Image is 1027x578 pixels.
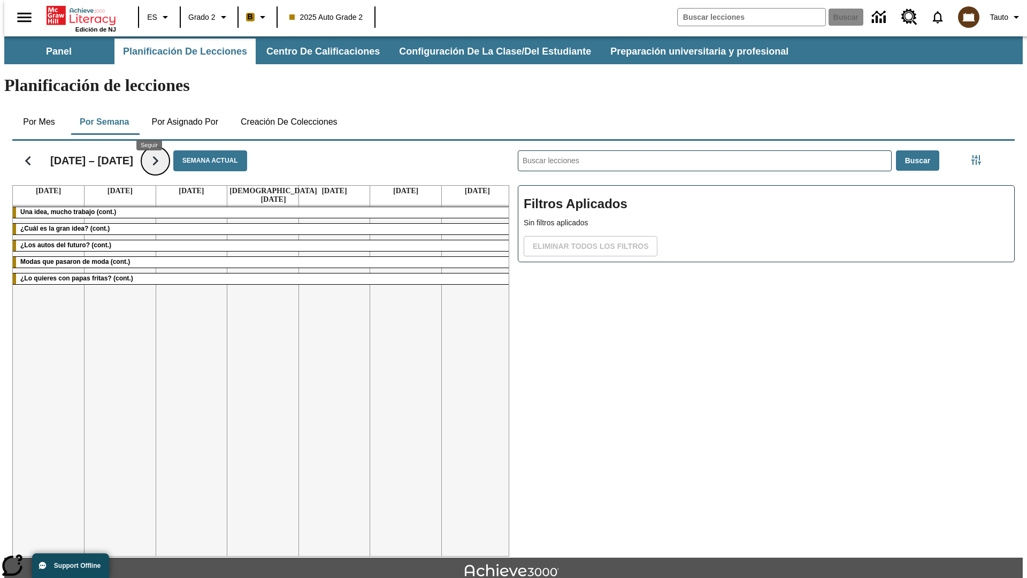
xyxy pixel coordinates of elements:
[602,39,797,64] button: Preparación universitaria y profesional
[20,208,116,216] span: Una idea, mucho trabajo (cont.)
[20,275,133,282] span: ¿Lo quieres con papas fritas? (cont.)
[518,185,1015,262] div: Filtros Aplicados
[232,109,346,135] button: Creación de colecciones
[509,136,1015,557] div: Buscar
[142,7,177,27] button: Lenguaje: ES, Selecciona un idioma
[184,7,234,27] button: Grado: Grado 2, Elige un grado
[924,3,952,31] a: Notificaciones
[319,186,349,196] a: 12 de septiembre de 2025
[47,5,116,26] a: Portada
[20,241,111,249] span: ¿Los autos del futuro? (cont.)
[50,154,133,167] h2: [DATE] – [DATE]
[173,150,247,171] button: Semana actual
[47,4,116,33] div: Portada
[34,186,63,196] a: 8 de septiembre de 2025
[896,150,939,171] button: Buscar
[865,3,895,32] a: Centro de información
[4,75,1023,95] h1: Planificación de lecciones
[965,149,987,171] button: Menú lateral de filtros
[4,39,798,64] div: Subbarra de navegación
[242,7,273,27] button: Boost El color de la clase es anaranjado claro. Cambiar el color de la clase.
[391,186,420,196] a: 13 de septiembre de 2025
[289,12,363,23] span: 2025 Auto Grade 2
[13,207,513,218] div: Una idea, mucho trabajo (cont.)
[4,136,509,557] div: Calendario
[13,224,513,234] div: ¿Cuál es la gran idea? (cont.)
[518,151,891,171] input: Buscar lecciones
[4,36,1023,64] div: Subbarra de navegación
[71,109,137,135] button: Por semana
[390,39,600,64] button: Configuración de la clase/del estudiante
[463,186,492,196] a: 14 de septiembre de 2025
[142,147,169,174] button: Seguir
[147,12,157,23] span: ES
[20,225,110,232] span: ¿Cuál es la gran idea? (cont.)
[258,39,388,64] button: Centro de calificaciones
[986,7,1027,27] button: Perfil/Configuración
[248,10,253,24] span: B
[5,39,112,64] button: Panel
[524,217,1009,229] p: Sin filtros aplicados
[990,12,1008,23] span: Tauto
[12,109,66,135] button: Por mes
[143,109,227,135] button: Por asignado por
[105,186,135,196] a: 9 de septiembre de 2025
[14,147,42,174] button: Regresar
[227,186,319,205] a: 11 de septiembre de 2025
[177,186,206,196] a: 10 de septiembre de 2025
[188,12,216,23] span: Grado 2
[952,3,986,31] button: Escoja un nuevo avatar
[13,240,513,251] div: ¿Los autos del futuro? (cont.)
[20,258,130,265] span: Modas que pasaron de moda (cont.)
[895,3,924,32] a: Centro de recursos, Se abrirá en una pestaña nueva.
[13,273,513,284] div: ¿Lo quieres con papas fritas? (cont.)
[678,9,825,26] input: Buscar campo
[524,191,1009,217] h2: Filtros Aplicados
[54,562,101,569] span: Support Offline
[958,6,979,28] img: avatar image
[9,2,40,33] button: Abrir el menú lateral
[75,26,116,33] span: Edición de NJ
[13,257,513,268] div: Modas que pasaron de moda (cont.)
[32,553,109,578] button: Support Offline
[114,39,256,64] button: Planificación de lecciones
[136,140,162,150] div: Seguir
